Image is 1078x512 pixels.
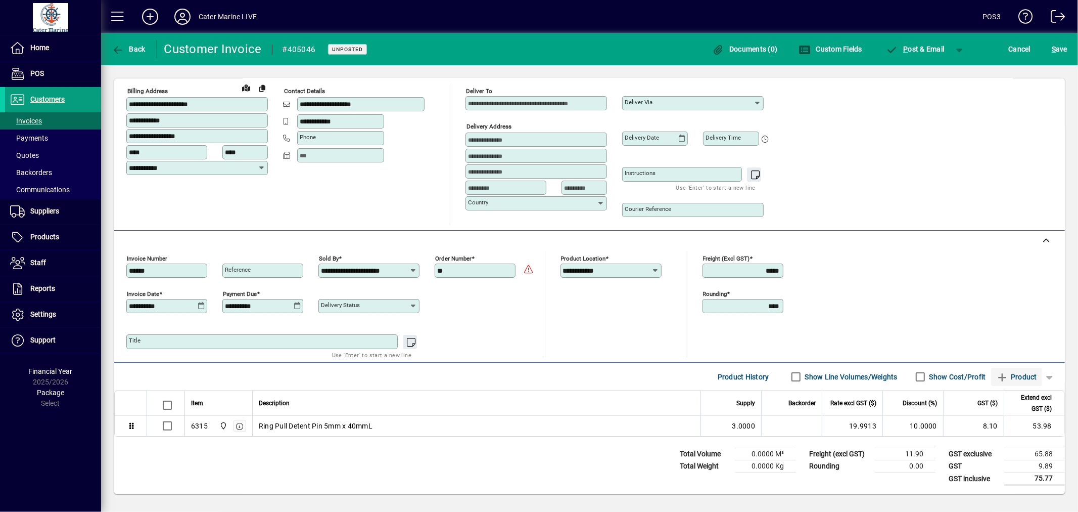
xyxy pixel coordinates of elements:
[904,45,908,53] span: P
[1004,460,1065,473] td: 9.89
[625,134,659,141] mat-label: Delivery date
[127,255,167,262] mat-label: Invoice number
[300,134,316,141] mat-label: Phone
[259,398,290,409] span: Description
[943,416,1004,436] td: 8.10
[5,328,101,353] a: Support
[30,336,56,344] span: Support
[804,448,875,460] td: Freight (excl GST)
[254,80,270,96] button: Copy to Delivery address
[1004,473,1065,485] td: 75.77
[238,79,254,96] a: View on map
[191,398,203,409] span: Item
[944,460,1004,473] td: GST
[625,99,652,106] mat-label: Deliver via
[30,69,44,77] span: POS
[5,164,101,181] a: Backorders
[30,207,59,215] span: Suppliers
[10,168,52,177] span: Backorders
[735,448,796,460] td: 0.0000 M³
[944,473,1004,485] td: GST inclusive
[468,199,488,206] mat-label: Country
[321,302,360,309] mat-label: Delivery status
[703,290,727,297] mat-label: Rounding
[435,255,472,262] mat-label: Order number
[134,8,166,26] button: Add
[223,290,257,297] mat-label: Payment due
[5,112,101,130] a: Invoices
[332,46,363,53] span: Unposted
[882,416,943,436] td: 10.0000
[1009,41,1031,57] span: Cancel
[625,205,671,212] mat-label: Courier Reference
[5,250,101,276] a: Staff
[225,266,251,273] mat-label: Reference
[1006,40,1034,58] button: Cancel
[788,398,816,409] span: Backorder
[1052,45,1056,53] span: S
[30,233,59,241] span: Products
[982,9,1001,25] div: POS3
[5,35,101,61] a: Home
[166,8,199,26] button: Profile
[112,45,146,53] span: Back
[1010,392,1052,414] span: Extend excl GST ($)
[10,134,48,142] span: Payments
[127,290,159,297] mat-label: Invoice date
[5,302,101,327] a: Settings
[5,130,101,147] a: Payments
[30,284,55,292] span: Reports
[996,369,1037,385] span: Product
[332,349,411,361] mat-hint: Use 'Enter' to start a new line
[319,255,339,262] mat-label: Sold by
[10,151,39,159] span: Quotes
[796,40,865,58] button: Custom Fields
[712,45,778,53] span: Documents (0)
[30,95,65,103] span: Customers
[799,45,862,53] span: Custom Fields
[977,398,998,409] span: GST ($)
[830,398,876,409] span: Rate excl GST ($)
[30,310,56,318] span: Settings
[886,45,945,53] span: ost & Email
[259,421,372,431] span: Ring Pull Detent Pin 5mm x 40mmL
[109,40,148,58] button: Back
[1004,416,1064,436] td: 53.98
[1049,40,1070,58] button: Save
[703,255,750,262] mat-label: Freight (excl GST)
[991,368,1042,386] button: Product
[675,448,735,460] td: Total Volume
[30,259,46,267] span: Staff
[736,398,755,409] span: Supply
[164,41,262,57] div: Customer Invoice
[875,448,935,460] td: 11.90
[804,460,875,473] td: Rounding
[1043,2,1065,35] a: Logout
[199,9,257,25] div: Cater Marine LIVE
[718,369,769,385] span: Product History
[101,40,157,58] app-page-header-button: Back
[676,182,756,193] mat-hint: Use 'Enter' to start a new line
[881,40,950,58] button: Post & Email
[803,372,898,382] label: Show Line Volumes/Weights
[706,134,741,141] mat-label: Delivery time
[828,421,876,431] div: 19.9913
[561,255,606,262] mat-label: Product location
[5,225,101,250] a: Products
[735,460,796,473] td: 0.0000 Kg
[129,337,140,344] mat-label: Title
[29,367,73,375] span: Financial Year
[875,460,935,473] td: 0.00
[283,41,316,58] div: #405046
[710,40,780,58] button: Documents (0)
[1052,41,1067,57] span: ave
[625,169,655,177] mat-label: Instructions
[927,372,986,382] label: Show Cost/Profit
[217,420,228,432] span: Cater Marine
[10,117,42,125] span: Invoices
[1011,2,1033,35] a: Knowledge Base
[5,276,101,302] a: Reports
[732,421,756,431] span: 3.0000
[5,147,101,164] a: Quotes
[5,199,101,224] a: Suppliers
